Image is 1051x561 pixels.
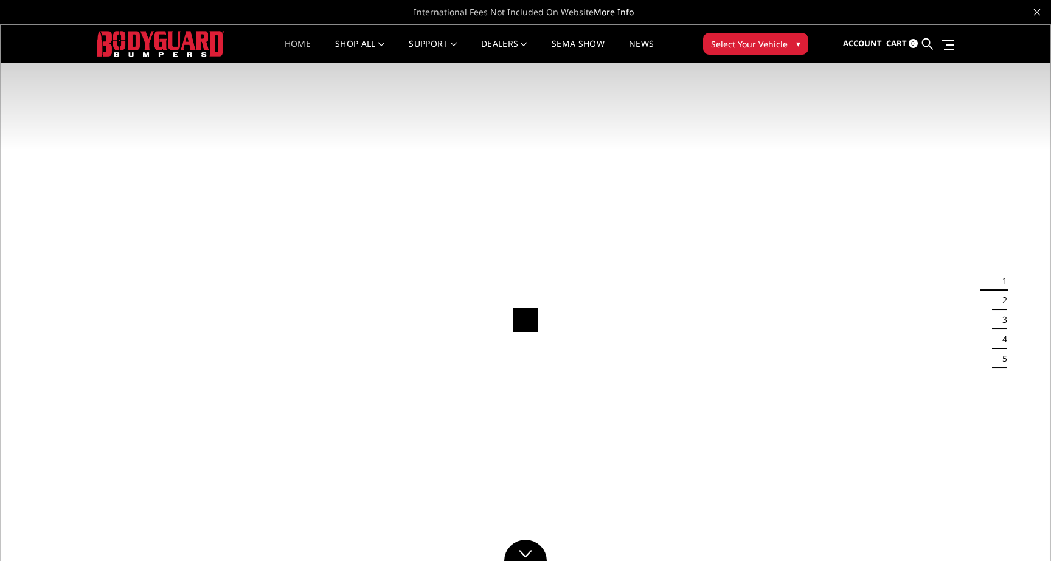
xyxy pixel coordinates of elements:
[843,38,882,49] span: Account
[886,38,907,49] span: Cart
[909,39,918,48] span: 0
[594,6,634,18] a: More Info
[995,349,1007,368] button: 5 of 5
[843,27,882,60] a: Account
[481,40,527,63] a: Dealers
[335,40,384,63] a: shop all
[711,38,788,50] span: Select Your Vehicle
[703,33,808,55] button: Select Your Vehicle
[409,40,457,63] a: Support
[285,40,311,63] a: Home
[886,27,918,60] a: Cart 0
[995,310,1007,329] button: 3 of 5
[97,31,224,56] img: BODYGUARD BUMPERS
[629,40,654,63] a: News
[995,291,1007,310] button: 2 of 5
[552,40,605,63] a: SEMA Show
[995,271,1007,291] button: 1 of 5
[796,37,800,50] span: ▾
[995,329,1007,349] button: 4 of 5
[504,540,547,561] a: Click to Down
